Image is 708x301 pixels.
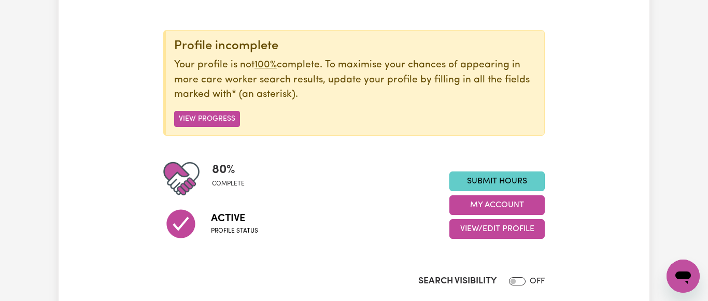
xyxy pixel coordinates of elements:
[212,161,245,179] span: 80 %
[418,275,497,288] label: Search Visibility
[212,161,253,197] div: Profile completeness: 80%
[667,260,700,293] iframe: Button to launch messaging window, conversation in progress
[449,219,545,239] button: View/Edit Profile
[211,211,258,226] span: Active
[174,39,536,54] div: Profile incomplete
[211,226,258,236] span: Profile status
[174,58,536,103] p: Your profile is not complete. To maximise your chances of appearing in more care worker search re...
[254,60,277,70] u: 100%
[232,90,295,99] span: an asterisk
[449,171,545,191] a: Submit Hours
[530,277,545,285] span: OFF
[212,179,245,189] span: complete
[449,195,545,215] button: My Account
[174,111,240,127] button: View Progress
